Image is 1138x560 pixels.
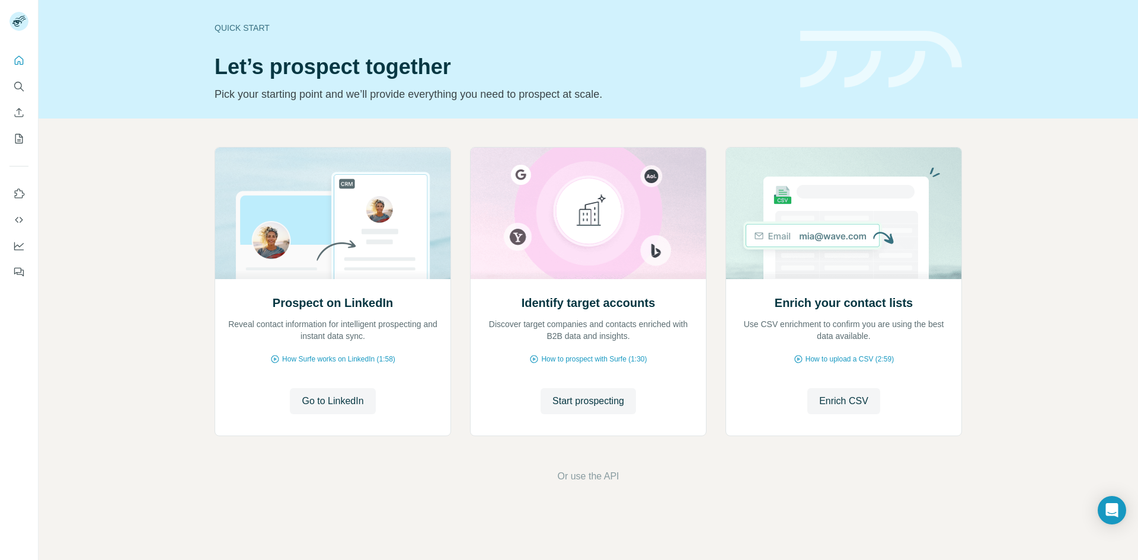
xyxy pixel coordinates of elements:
img: banner [800,31,962,88]
h1: Let’s prospect together [215,55,786,79]
button: Use Surfe API [9,209,28,231]
div: Open Intercom Messenger [1098,496,1126,524]
h2: Identify target accounts [522,295,656,311]
span: Enrich CSV [819,394,868,408]
span: Go to LinkedIn [302,394,363,408]
span: How to upload a CSV (2:59) [805,354,894,364]
div: Quick start [215,22,786,34]
button: Dashboard [9,235,28,257]
span: Start prospecting [552,394,624,408]
button: Start prospecting [541,388,636,414]
button: Feedback [9,261,28,283]
button: Enrich CSV [807,388,880,414]
p: Use CSV enrichment to confirm you are using the best data available. [738,318,950,342]
p: Reveal contact information for intelligent prospecting and instant data sync. [227,318,439,342]
p: Discover target companies and contacts enriched with B2B data and insights. [482,318,694,342]
button: My lists [9,128,28,149]
span: How to prospect with Surfe (1:30) [541,354,647,364]
button: Go to LinkedIn [290,388,375,414]
button: Search [9,76,28,97]
button: Enrich CSV [9,102,28,123]
span: How Surfe works on LinkedIn (1:58) [282,354,395,364]
img: Identify target accounts [470,148,707,279]
img: Prospect on LinkedIn [215,148,451,279]
h2: Enrich your contact lists [775,295,913,311]
p: Pick your starting point and we’ll provide everything you need to prospect at scale. [215,86,786,103]
img: Enrich your contact lists [725,148,962,279]
button: Use Surfe on LinkedIn [9,183,28,204]
button: Or use the API [557,469,619,484]
button: Quick start [9,50,28,71]
h2: Prospect on LinkedIn [273,295,393,311]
